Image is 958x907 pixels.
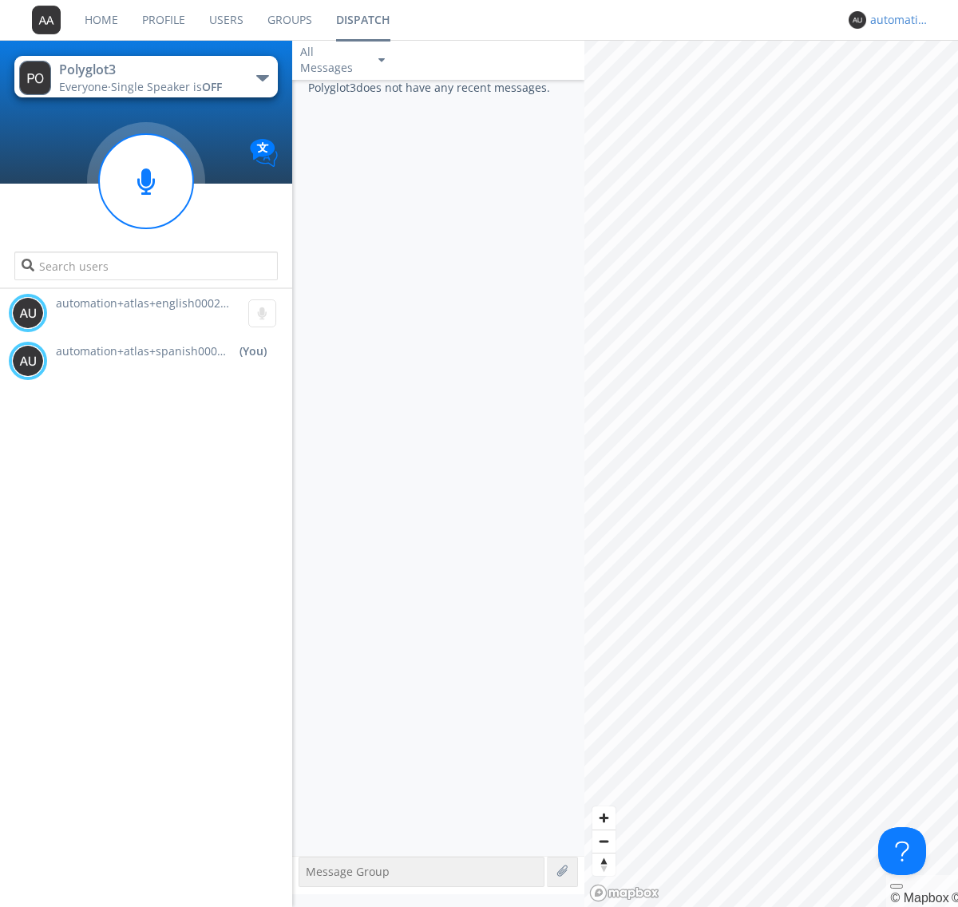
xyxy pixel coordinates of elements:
button: Polyglot3Everyone·Single Speaker isOFF [14,56,277,97]
button: Zoom in [592,806,616,830]
span: automation+atlas+spanish0002+org2 [56,343,232,359]
div: automation+atlas+spanish0002+org2 [870,12,930,28]
img: 373638.png [12,345,44,377]
div: Everyone · [59,79,239,95]
img: caret-down-sm.svg [378,58,385,62]
span: Zoom out [592,830,616,853]
button: Zoom out [592,830,616,853]
button: Reset bearing to north [592,853,616,876]
img: 373638.png [19,61,51,95]
img: Translation enabled [250,139,278,167]
a: Mapbox [890,891,948,905]
span: automation+atlas+english0002+org2 [56,295,251,311]
span: OFF [202,79,222,94]
div: All Messages [300,44,364,76]
div: Polyglot3 does not have any recent messages. [292,80,584,856]
img: 373638.png [849,11,866,29]
iframe: Toggle Customer Support [878,827,926,875]
img: 373638.png [32,6,61,34]
div: Polyglot3 [59,61,239,79]
img: 373638.png [12,297,44,329]
div: (You) [239,343,267,359]
a: Mapbox logo [589,884,659,902]
input: Search users [14,252,277,280]
button: Toggle attribution [890,884,903,889]
span: Single Speaker is [111,79,222,94]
